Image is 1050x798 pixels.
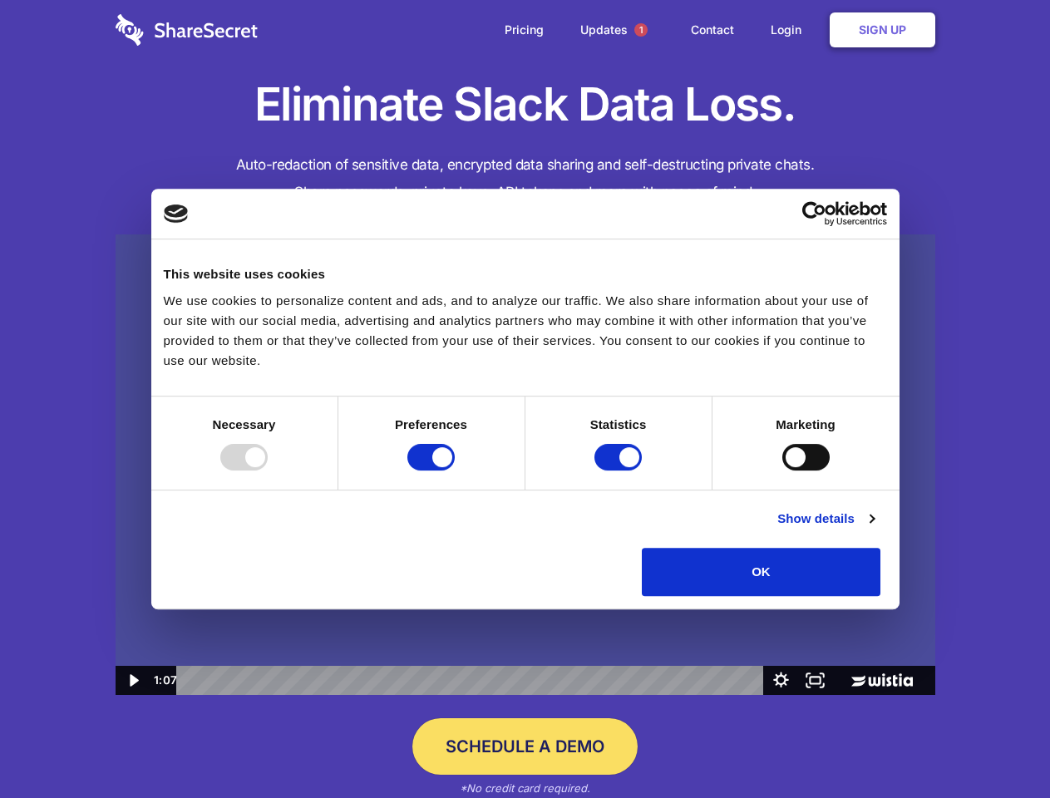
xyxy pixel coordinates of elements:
strong: Marketing [776,417,836,431]
img: logo [164,204,189,223]
button: Show settings menu [764,666,798,695]
em: *No credit card required. [460,781,590,795]
div: Playbar [190,666,756,695]
a: Usercentrics Cookiebot - opens in a new window [742,201,887,226]
a: Login [754,4,826,56]
a: Show details [777,509,874,529]
a: Contact [674,4,751,56]
div: This website uses cookies [164,264,887,284]
button: Fullscreen [798,666,832,695]
strong: Statistics [590,417,647,431]
img: Sharesecret [116,234,935,696]
img: logo-wordmark-white-trans-d4663122ce5f474addd5e946df7df03e33cb6a1c49d2221995e7729f52c070b2.svg [116,14,258,46]
div: We use cookies to personalize content and ads, and to analyze our traffic. We also share informat... [164,291,887,371]
strong: Preferences [395,417,467,431]
h4: Auto-redaction of sensitive data, encrypted data sharing and self-destructing private chats. Shar... [116,151,935,206]
h1: Eliminate Slack Data Loss. [116,75,935,135]
a: Schedule a Demo [412,718,638,775]
strong: Necessary [213,417,276,431]
button: OK [642,548,880,596]
a: Wistia Logo -- Learn More [832,666,934,695]
span: 1 [634,23,648,37]
button: Play Video [116,666,150,695]
a: Sign Up [830,12,935,47]
a: Pricing [488,4,560,56]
